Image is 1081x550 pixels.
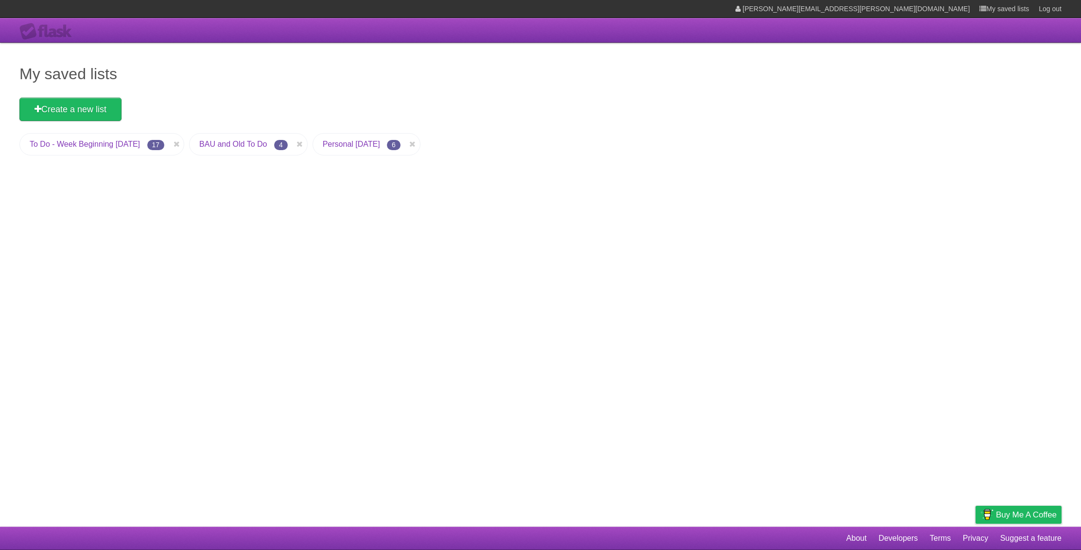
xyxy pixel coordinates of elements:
[323,140,380,148] a: Personal [DATE]
[980,506,994,523] img: Buy me a coffee
[19,98,122,121] a: Create a new list
[976,506,1062,524] a: Buy me a coffee
[930,529,951,548] a: Terms
[996,506,1057,523] span: Buy me a coffee
[387,140,401,150] span: 6
[19,23,78,40] div: Flask
[963,529,988,548] a: Privacy
[846,529,867,548] a: About
[1000,529,1062,548] a: Suggest a feature
[199,140,267,148] a: BAU and Old To Do
[147,140,165,150] span: 17
[30,140,140,148] a: To Do - Week Beginning [DATE]
[274,140,288,150] span: 4
[19,62,1062,86] h1: My saved lists
[878,529,918,548] a: Developers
